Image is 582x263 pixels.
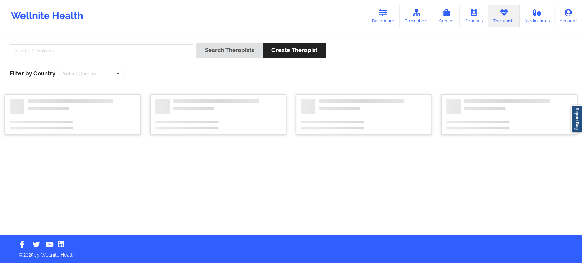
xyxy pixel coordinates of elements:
[63,71,96,76] div: Select Country
[14,247,568,258] p: © 2025 by Wellnite Health
[488,5,520,27] a: Therapists
[460,5,488,27] a: Coaches
[10,70,55,77] span: Filter by Country
[520,5,555,27] a: Medications
[367,5,400,27] a: Dashboard
[433,5,460,27] a: Admins
[571,105,582,132] a: Report Bug
[263,43,326,58] button: Create Therapist
[10,44,194,57] input: Search Keywords
[554,5,582,27] a: Account
[400,5,433,27] a: Prescribers
[196,43,263,58] button: Search Therapists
